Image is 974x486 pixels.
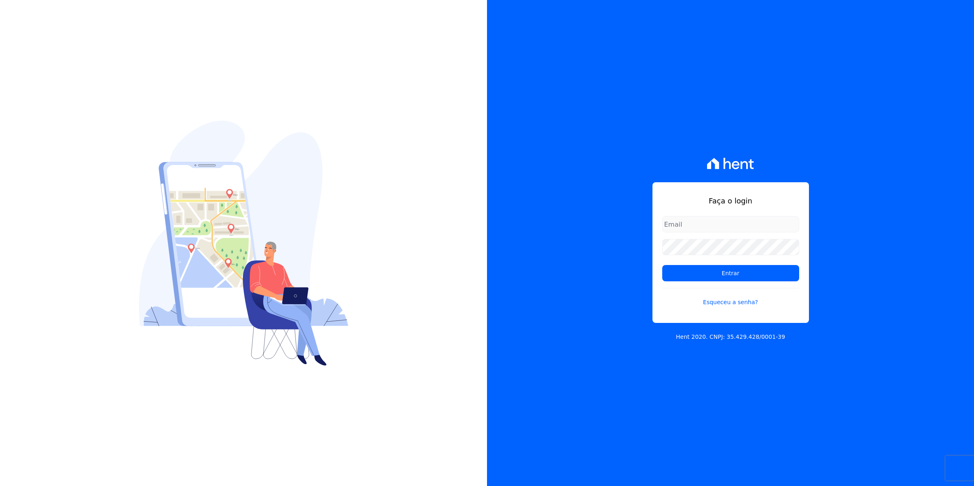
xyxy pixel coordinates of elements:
img: Login [139,121,348,366]
h1: Faça o login [662,195,799,206]
input: Email [662,216,799,232]
p: Hent 2020. CNPJ: 35.429.428/0001-39 [676,333,785,341]
a: Esqueceu a senha? [662,288,799,307]
input: Entrar [662,265,799,281]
